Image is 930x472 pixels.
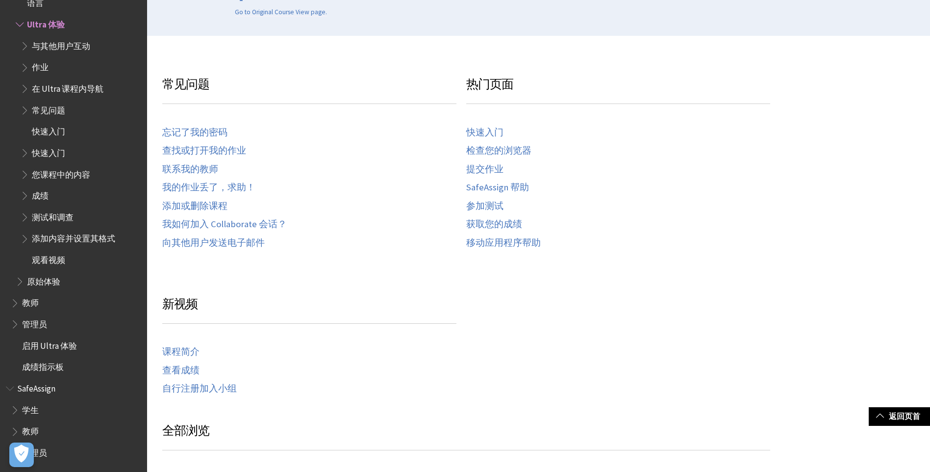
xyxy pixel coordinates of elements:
[162,383,237,394] a: 自行注册加入小组
[22,316,47,329] span: 管理员
[32,123,65,136] span: 快速入门
[162,201,227,212] a: 添加或删除课程
[22,445,47,458] span: 管理员
[32,252,65,265] span: 观看视频
[162,127,227,138] a: 忘记了我的密码
[27,16,65,29] span: Ultra 体验
[162,237,265,249] a: 向其他用户发送电子邮件
[32,102,65,115] span: 常见问题
[466,164,503,175] a: 提交作业
[466,145,531,157] a: 检查您的浏览器
[27,273,60,287] span: 原始体验
[32,145,65,158] span: 快速入门
[6,380,141,461] nav: Book outline for Blackboard SafeAssign
[32,187,49,201] span: 成绩
[162,219,287,230] a: 我如何加入 Collaborate 会话？
[32,231,115,244] span: 添加内容并设置其格式
[162,421,770,450] h3: 全部浏览
[162,145,246,157] a: 查找或打开我的作业
[162,346,200,358] a: 课程简介
[17,380,55,393] span: SafeAssign
[32,166,90,180] span: 您课程中的内容
[9,443,34,467] button: Open Preferences
[22,338,77,351] span: 启用 Ultra 体验
[235,8,327,17] a: Go to Original Course View page.
[466,201,503,212] a: 参加测试
[22,295,39,308] span: 教师
[466,75,770,104] h3: 热门页面
[22,402,39,415] span: 学生
[162,75,456,104] h3: 常见问题
[22,423,39,437] span: 教师
[466,182,529,193] a: SafeAssign 帮助
[466,127,503,138] a: 快速入门
[32,38,90,51] span: 与其他用户互动
[162,365,200,376] a: 查看成绩
[162,182,255,193] a: 我的作业丢了，求助！
[32,59,49,73] span: 作业
[22,359,64,372] span: 成绩指示板
[869,407,930,425] a: 返回页首
[162,295,456,324] h3: 新视频
[466,219,522,230] a: 获取您的成绩
[32,209,74,222] span: 测试和调查
[32,80,103,94] span: 在 Ultra 课程内导航
[466,237,541,249] a: 移动应用程序帮助
[162,164,218,175] a: 联系我的教师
